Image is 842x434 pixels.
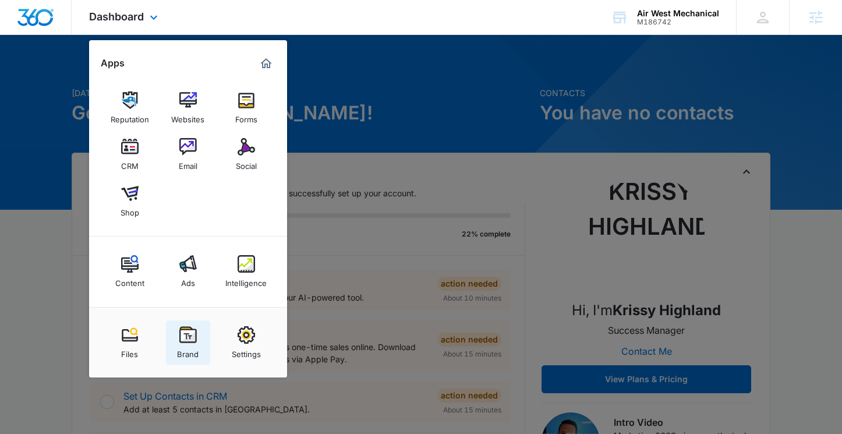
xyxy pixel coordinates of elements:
[121,156,139,171] div: CRM
[235,109,257,124] div: Forms
[224,320,268,365] a: Settings
[224,249,268,294] a: Intelligence
[121,344,138,359] div: Files
[166,86,210,130] a: Websites
[108,249,152,294] a: Content
[224,132,268,177] a: Social
[89,10,144,23] span: Dashboard
[115,273,144,288] div: Content
[166,132,210,177] a: Email
[101,58,125,69] h2: Apps
[257,54,275,73] a: Marketing 360® Dashboard
[166,249,210,294] a: Ads
[177,344,199,359] div: Brand
[171,109,204,124] div: Websites
[224,86,268,130] a: Forms
[108,320,152,365] a: Files
[637,9,719,18] div: account name
[166,320,210,365] a: Brand
[121,202,139,217] div: Shop
[181,273,195,288] div: Ads
[232,344,261,359] div: Settings
[108,132,152,177] a: CRM
[111,109,149,124] div: Reputation
[225,273,267,288] div: Intelligence
[236,156,257,171] div: Social
[637,18,719,26] div: account id
[108,86,152,130] a: Reputation
[179,156,197,171] div: Email
[108,179,152,223] a: Shop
